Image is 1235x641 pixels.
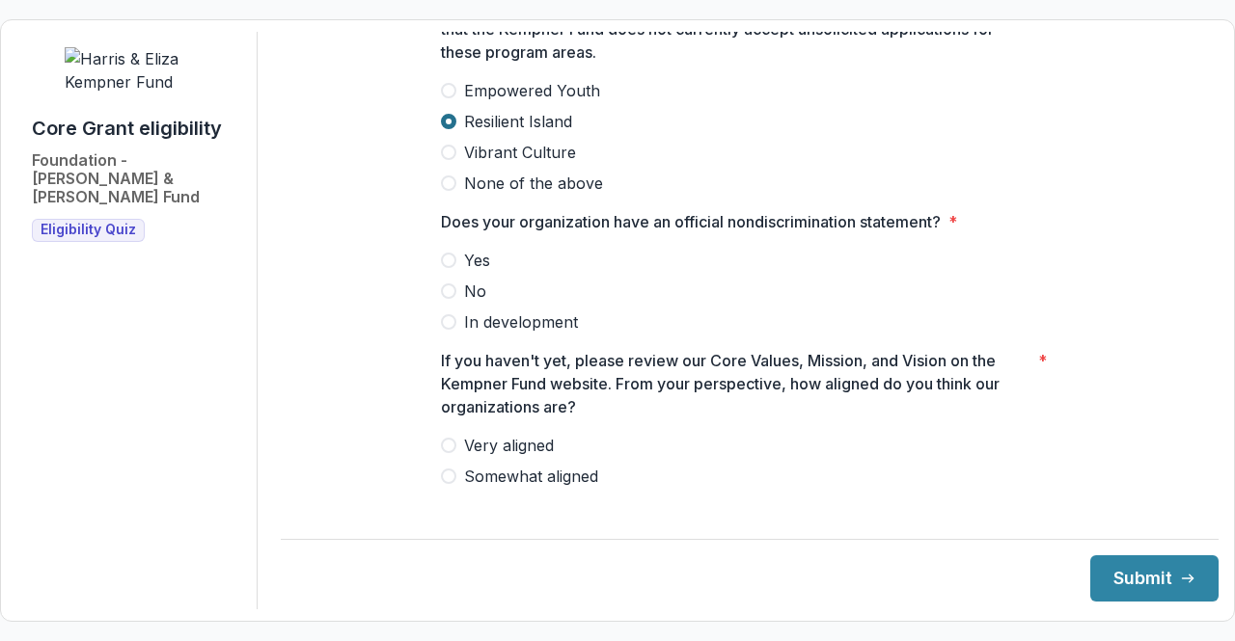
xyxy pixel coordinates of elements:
[441,349,1030,418] p: If you haven't yet, please review our Core Values, Mission, and Vision on the Kempner Fund websit...
[464,310,578,334] span: In development
[441,210,941,233] p: Does your organization have an official nondiscrimination statement?
[1090,555,1219,601] button: Submit
[464,110,572,133] span: Resilient Island
[464,172,603,195] span: None of the above
[464,141,576,164] span: Vibrant Culture
[464,434,554,457] span: Very aligned
[41,222,136,238] span: Eligibility Quiz
[464,249,490,272] span: Yes
[464,79,600,102] span: Empowered Youth
[32,151,241,207] h2: Foundation - [PERSON_NAME] & [PERSON_NAME] Fund
[32,117,222,140] h1: Core Grant eligibility
[464,280,486,303] span: No
[464,465,598,488] span: Somewhat aligned
[65,47,209,93] img: Harris & Eliza Kempner Fund
[464,495,587,519] span: Not aligned at all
